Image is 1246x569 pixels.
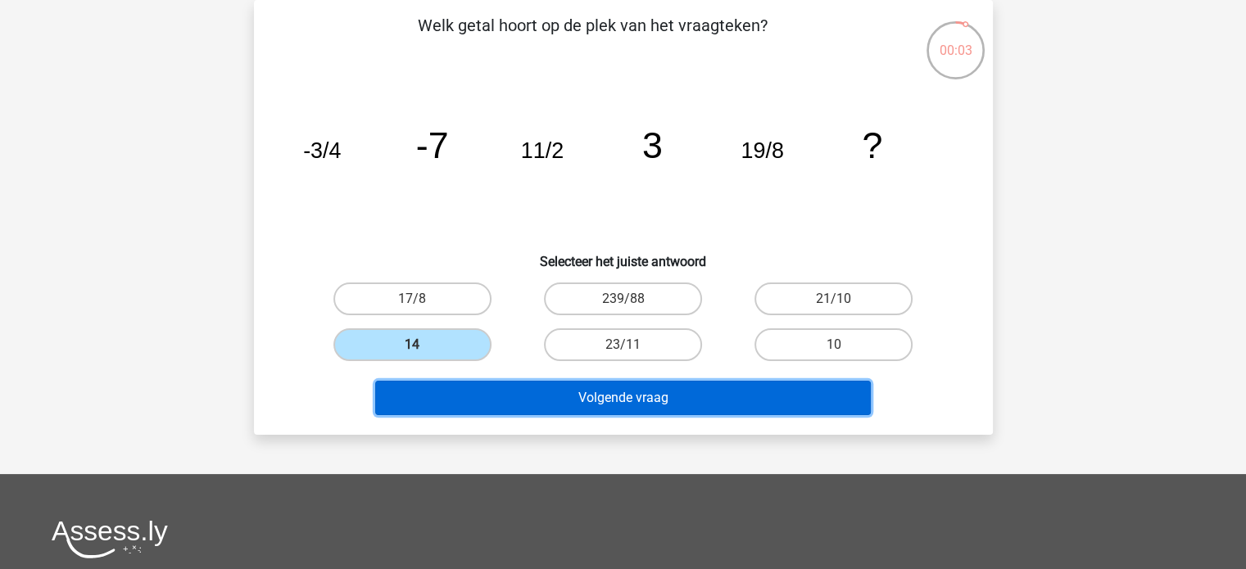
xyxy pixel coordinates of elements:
[754,282,913,315] label: 21/10
[415,124,448,165] tspan: -7
[544,282,702,315] label: 239/88
[280,241,967,269] h6: Selecteer het juiste antwoord
[520,138,563,163] tspan: 11/2
[641,124,662,165] tspan: 3
[280,13,905,62] p: Welk getal hoort op de plek van het vraagteken?
[544,328,702,361] label: 23/11
[303,138,341,163] tspan: -3/4
[333,282,492,315] label: 17/8
[741,138,783,163] tspan: 19/8
[375,381,871,415] button: Volgende vraag
[925,20,986,61] div: 00:03
[52,520,168,558] img: Assessly logo
[862,124,882,165] tspan: ?
[333,328,492,361] label: 14
[754,328,913,361] label: 10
